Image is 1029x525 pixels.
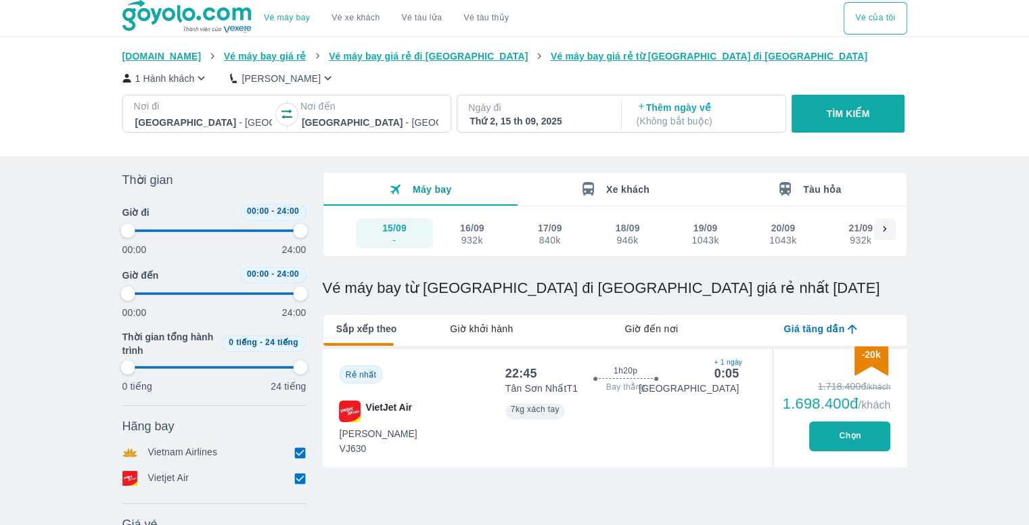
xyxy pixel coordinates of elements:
[329,51,528,62] span: Vé máy bay giá rẻ đi [GEOGRAPHIC_DATA]
[323,279,907,298] h1: Vé máy bay từ [GEOGRAPHIC_DATA] đi [GEOGRAPHIC_DATA] giá rẻ nhất [DATE]
[264,13,310,23] a: Vé máy bay
[624,322,678,336] span: Giờ đến nơi
[282,306,306,319] p: 24:00
[450,322,513,336] span: Giờ khởi hành
[468,101,608,114] p: Ngày đi
[122,330,216,357] span: Thời gian tổng hành trình
[783,380,891,393] div: 1.718.400đ
[224,51,306,62] span: Vé máy bay giá rẻ
[551,51,867,62] span: Vé máy bay giá rẻ từ [GEOGRAPHIC_DATA] đi [GEOGRAPHIC_DATA]
[282,243,306,256] p: 24:00
[122,172,173,188] span: Thời gian
[453,2,520,35] button: Vé tàu thủy
[614,365,637,376] span: 1h20p
[122,51,202,62] span: [DOMAIN_NAME]
[247,269,269,279] span: 00:00
[460,221,484,235] div: 16/09
[539,235,562,246] div: 840k
[331,13,380,23] a: Vé xe khách
[247,206,269,216] span: 00:00
[616,235,639,246] div: 946k
[122,418,175,434] span: Hãng bay
[844,2,907,35] button: Vé của tôi
[383,235,406,246] div: -
[844,2,907,35] div: choose transportation mode
[639,382,739,395] p: [GEOGRAPHIC_DATA]
[803,184,842,195] span: Tàu hỏa
[538,221,562,235] div: 17/09
[230,71,335,85] button: [PERSON_NAME]
[339,401,361,422] img: VJ
[693,221,718,235] div: 19/09
[505,365,537,382] div: 22:45
[336,322,397,336] span: Sắp xếp theo
[122,243,147,256] p: 00:00
[346,370,376,380] span: Rẻ nhất
[391,2,453,35] a: Vé tàu lửa
[229,338,257,347] span: 0 tiếng
[854,346,888,375] img: discount
[396,315,906,343] div: lab API tabs example
[271,380,306,393] p: 24 tiếng
[277,269,299,279] span: 24:00
[122,306,147,319] p: 00:00
[265,338,298,347] span: 24 tiếng
[637,101,773,128] p: Thêm ngày về
[849,235,872,246] div: 932k
[714,365,739,382] div: 0:05
[271,206,274,216] span: -
[461,235,484,246] div: 932k
[122,380,152,393] p: 0 tiếng
[470,114,606,128] div: Thứ 2, 15 th 09, 2025
[809,421,890,451] button: Chọn
[783,396,891,412] div: 1.698.400đ
[848,221,873,235] div: 21/09
[413,184,452,195] span: Máy bay
[135,72,195,85] p: 1 Hành khách
[827,107,870,120] p: TÌM KIẾM
[783,322,844,336] span: Giá tăng dần
[792,95,905,133] button: TÌM KIẾM
[606,184,649,195] span: Xe khách
[505,382,578,395] p: Tân Sơn Nhất T1
[511,405,559,414] span: 7kg xách tay
[148,471,189,486] p: Vietjet Air
[691,235,718,246] div: 1043k
[637,114,773,128] p: ( Không bắt buộc )
[771,221,796,235] div: 20/09
[134,99,273,113] p: Nơi đi
[356,219,874,248] div: scrollable day and price
[260,338,262,347] span: -
[148,445,218,460] p: Vietnam Airlines
[122,49,907,63] nav: breadcrumb
[242,72,321,85] p: [PERSON_NAME]
[861,349,880,360] span: -20k
[122,206,150,219] span: Giờ đi
[122,71,209,85] button: 1 Hành khách
[714,357,739,368] span: + 1 ngày
[340,427,417,440] span: [PERSON_NAME]
[858,399,890,411] span: /khách
[769,235,796,246] div: 1043k
[366,401,412,422] span: VietJet Air
[253,2,520,35] div: choose transportation mode
[271,269,274,279] span: -
[122,269,159,282] span: Giờ đến
[616,221,640,235] div: 18/09
[277,206,299,216] span: 24:00
[382,221,407,235] div: 15/09
[340,442,417,455] span: VJ630
[300,99,440,113] p: Nơi đến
